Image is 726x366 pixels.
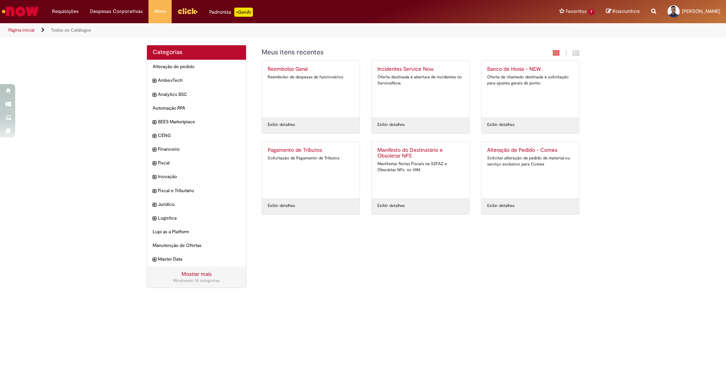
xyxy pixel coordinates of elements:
[262,60,360,118] a: Reembolso Geral Reembolso de despesas de funcionários
[153,119,156,126] i: expandir categoria BEES Marketplace
[377,147,464,159] h2: Manifesto do Destinatário e Obsoletar NFS
[268,203,295,209] a: Exibir detalhes
[153,242,240,249] span: Manutenção de Ofertas
[158,91,240,98] span: Analytics BSC
[153,77,156,85] i: expandir categoria AmbevTech
[209,8,253,17] div: Padroniza
[158,256,240,263] span: Master Data
[153,91,156,99] i: expandir categoria Analytics BSC
[153,49,240,56] h2: Categorias
[268,74,354,80] div: Reembolso de despesas de funcionários
[487,147,573,153] h2: Alteração de Pedido - Comex
[565,49,567,58] span: |
[268,147,354,153] h2: Pagamento de Tributos
[158,173,240,180] span: Inovação
[158,215,240,221] span: Logistica
[147,239,246,253] div: Manutenção de Ofertas
[377,74,464,86] div: Oferta destinada à abertura de incidentes no ServiceNow.
[377,203,405,209] a: Exibir detalhes
[153,173,156,181] i: expandir categoria Inovação
[481,142,579,199] a: Alteração de Pedido - Comex Solicitar alteração de pedido de material ou serviço exclusivo para C...
[262,49,497,56] h1: {"description":"","title":"Meus itens recentes"} Categoria
[153,215,156,223] i: expandir categoria Logistica
[147,142,246,156] div: expandir categoria Financeiro Financeiro
[51,27,91,33] a: Todos os Catálogos
[377,122,405,128] a: Exibir detalhes
[262,142,360,199] a: Pagamento de Tributos Solicitação de Pagamento de Tributos
[487,66,573,72] h2: Banco de Horas - NEW
[487,155,573,167] div: Solicitar alteração de pedido de material ou serviço exclusivo para Comex
[147,101,246,115] div: Automação RPA
[268,122,295,128] a: Exibir detalhes
[90,8,143,15] span: Despesas Corporativas
[158,132,240,139] span: CENG
[153,229,240,235] span: Lupi as a Platform
[606,8,640,15] a: Rascunhos
[158,201,240,208] span: Jurídico
[147,252,246,266] div: expandir categoria Master Data Master Data
[487,74,573,86] div: Oferta de chamado destinada à solicitação para ajustes gerais de ponto.
[573,49,579,57] i: Exibição de grade
[147,156,246,170] div: expandir categoria Fiscal Fiscal
[377,161,464,173] div: Manifestar Notas Fiscais na SEFAZ e Obsoletar NFs. no VIM
[372,60,469,118] a: Incidentes Service Now Oferta destinada à abertura de incidentes no ServiceNow.
[147,184,246,198] div: expandir categoria Fiscal e Tributário Fiscal e Tributário
[147,60,246,74] div: Alteração de pedido
[487,203,515,209] a: Exibir detalhes
[158,77,240,84] span: AmbevTech
[52,8,79,15] span: Requisições
[153,188,156,195] i: expandir categoria Fiscal e Tributário
[566,8,587,15] span: Favoritos
[372,142,469,199] a: Manifesto do Destinatário e Obsoletar NFS Manifestar Notas Fiscais na SEFAZ e Obsoletar NFs. no VIM
[153,64,240,70] span: Alteração de pedido
[487,122,515,128] a: Exibir detalhes
[153,146,156,154] i: expandir categoria Financeiro
[153,278,240,284] div: Mostrando 15 categorias
[268,155,354,161] div: Solicitação de Pagamento de Tributos
[147,211,246,225] div: expandir categoria Logistica Logistica
[8,27,35,33] a: Página inicial
[158,188,240,194] span: Fiscal e Tributário
[158,119,240,125] span: BEES Marketplace
[6,23,478,37] ul: Trilhas de página
[147,197,246,212] div: expandir categoria Jurídico Jurídico
[481,60,579,118] a: Banco de Horas - NEW Oferta de chamado destinada à solicitação para ajustes gerais de ponto.
[181,271,211,277] a: Mostrar mais
[177,5,198,17] img: click_logo_yellow_360x200.png
[147,60,246,266] ul: Categorias
[147,115,246,129] div: expandir categoria BEES Marketplace BEES Marketplace
[682,8,720,14] span: [PERSON_NAME]
[153,160,156,167] i: expandir categoria Fiscal
[158,146,240,153] span: Financeiro
[612,8,640,15] span: Rascunhos
[234,8,253,17] p: +GenAi
[553,49,560,57] i: Exibição em cartão
[153,105,240,111] span: Automação RPA
[588,9,595,15] span: 7
[1,4,40,19] img: ServiceNow
[154,8,166,15] span: More
[147,73,246,88] div: expandir categoria AmbevTech AmbevTech
[147,225,246,239] div: Lupi as a Platform
[153,132,156,140] i: expandir categoria CENG
[153,256,156,264] i: expandir categoria Master Data
[147,129,246,143] div: expandir categoria CENG CENG
[147,88,246,102] div: expandir categoria Analytics BSC Analytics BSC
[153,201,156,209] i: expandir categoria Jurídico
[268,66,354,72] h2: Reembolso Geral
[377,66,464,72] h2: Incidentes Service Now
[147,170,246,184] div: expandir categoria Inovação Inovação
[158,160,240,166] span: Fiscal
